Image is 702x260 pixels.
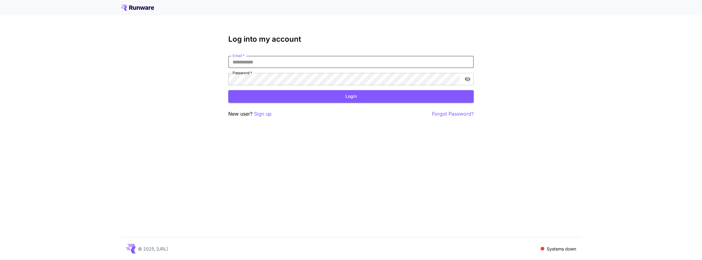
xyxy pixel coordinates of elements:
p: © 2025, [URL] [138,246,168,252]
button: Sign up [254,110,272,118]
label: Email [233,53,245,58]
p: New user? [228,110,272,118]
button: Login [228,90,474,103]
button: toggle password visibility [462,74,473,85]
h3: Log into my account [228,35,474,44]
button: Forgot Password? [432,110,474,118]
label: Password [233,70,252,75]
p: Systems down [547,246,576,252]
